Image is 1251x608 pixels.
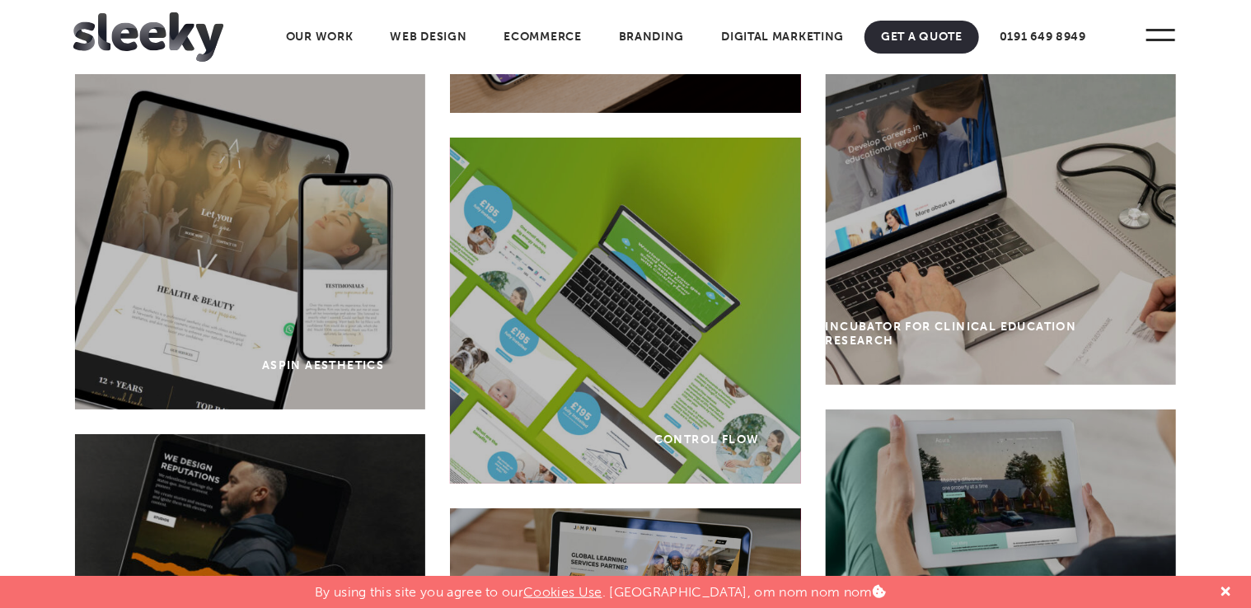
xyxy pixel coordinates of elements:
img: Sleeky Web Design Newcastle [73,12,223,62]
a: Digital Marketing [705,21,860,54]
a: Web Design [373,21,483,54]
p: By using this site you agree to our . [GEOGRAPHIC_DATA], om nom nom nom [315,576,886,600]
a: Our Work [269,21,370,54]
a: Get A Quote [864,21,979,54]
a: Cookies Use [523,584,602,600]
a: Branding [602,21,701,54]
a: Ecommerce [487,21,597,54]
a: 0191 649 8949 [983,21,1103,54]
